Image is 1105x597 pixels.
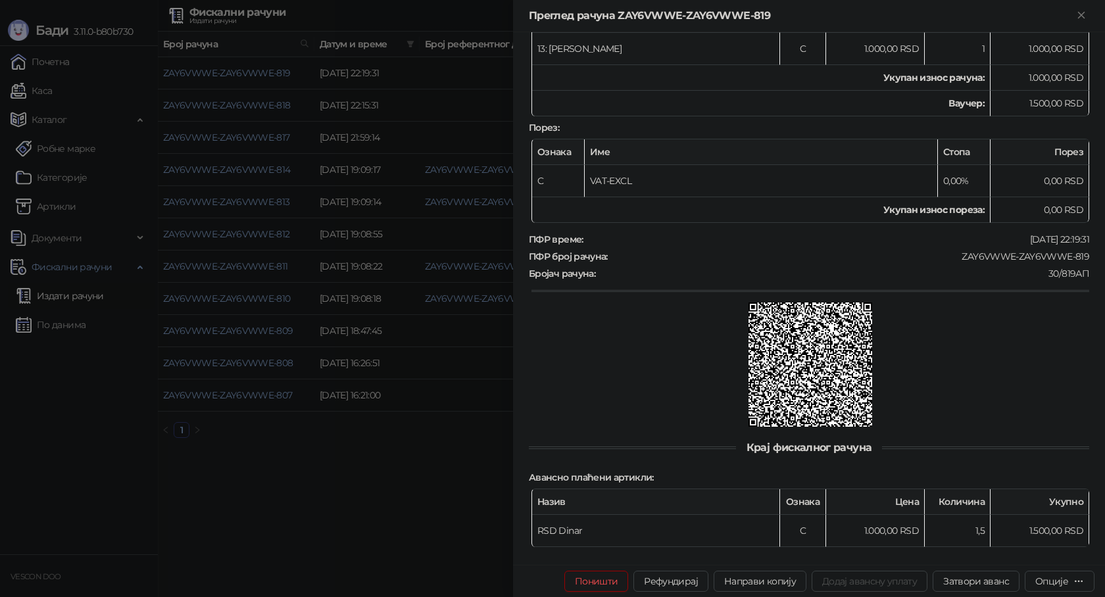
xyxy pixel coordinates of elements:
[883,72,985,84] strong: Укупан износ рачуна :
[925,489,991,515] th: Количина
[749,302,873,427] img: QR код
[585,165,938,197] td: VAT-EXCL
[938,165,991,197] td: 0,00%
[736,441,883,454] span: Крај фискалног рачуна
[532,489,780,515] th: Назив
[991,65,1089,91] td: 1.000,00 RSD
[991,33,1089,65] td: 1.000,00 RSD
[529,8,1073,24] div: Преглед рачуна ZAY6VWWE-ZAY6VWWE-819
[780,515,826,547] td: C
[1035,575,1068,587] div: Опције
[585,139,938,165] th: Име
[883,204,985,216] strong: Укупан износ пореза:
[780,33,826,65] td: C
[529,471,654,483] strong: Авансно плаћени артикли :
[991,139,1089,165] th: Порез
[529,268,595,279] strong: Бројач рачуна :
[991,197,1089,223] td: 0,00 RSD
[609,251,1091,262] div: ZAY6VWWE-ZAY6VWWE-819
[925,33,991,65] td: 1
[826,489,925,515] th: Цена
[597,268,1091,279] div: 30/819АП
[529,251,608,262] strong: ПФР број рачуна :
[991,489,1089,515] th: Укупно
[1073,8,1089,24] button: Close
[532,33,780,65] td: 13: [PERSON_NAME]
[938,139,991,165] th: Стопа
[826,515,925,547] td: 1.000,00 RSD
[724,575,796,587] span: Направи копију
[532,165,585,197] td: C
[948,97,985,109] strong: Ваучер :
[991,515,1089,547] td: 1.500,00 RSD
[529,122,559,133] strong: Порез :
[925,515,991,547] td: 1,5
[826,33,925,65] td: 1.000,00 RSD
[529,233,583,245] strong: ПФР време :
[532,515,780,547] td: RSD Dinar
[564,571,629,592] button: Поништи
[933,571,1019,592] button: Затвори аванс
[532,139,585,165] th: Ознака
[714,571,806,592] button: Направи копију
[780,489,826,515] th: Ознака
[585,233,1091,245] div: [DATE] 22:19:31
[991,165,1089,197] td: 0,00 RSD
[812,571,927,592] button: Додај авансну уплату
[1025,571,1094,592] button: Опције
[991,91,1089,116] td: 1.500,00 RSD
[633,571,708,592] button: Рефундирај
